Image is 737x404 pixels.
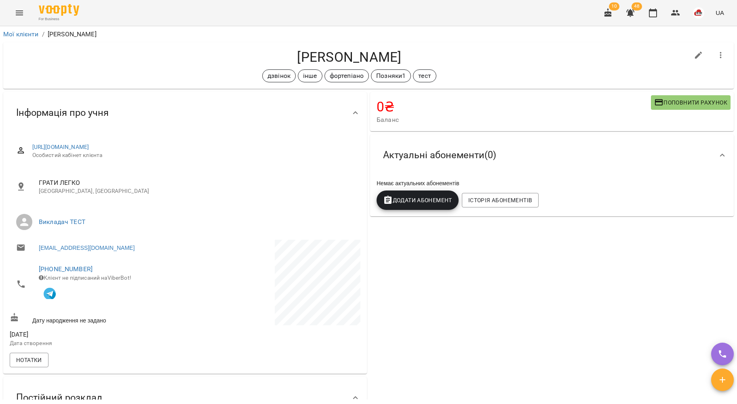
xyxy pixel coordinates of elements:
div: Актуальні абонементи(0) [370,134,734,176]
a: [PHONE_NUMBER] [39,265,93,273]
a: Мої клієнти [3,30,39,38]
span: Додати Абонемент [383,195,452,205]
h4: 0 ₴ [377,98,651,115]
div: інше [298,69,322,82]
div: фортепіано [324,69,369,82]
a: [EMAIL_ADDRESS][DOMAIN_NAME] [39,244,135,252]
span: Актуальні абонементи ( 0 ) [383,149,496,161]
span: UA [716,8,724,17]
div: Дату народження не задано [8,311,185,326]
nav: breadcrumb [3,29,734,39]
span: Баланс [377,115,651,125]
button: Історія абонементів [462,193,539,207]
p: [GEOGRAPHIC_DATA], [GEOGRAPHIC_DATA] [39,187,354,195]
button: UA [712,5,727,20]
p: тест [418,71,431,81]
img: Voopty Logo [39,4,79,16]
span: [DATE] [10,330,183,339]
a: Викладач ТЕСТ [39,218,85,226]
button: Додати Абонемент [377,190,459,210]
span: ГРАТИ ЛЕГКО [39,178,354,188]
div: Позняки1 [371,69,411,82]
div: тест [413,69,436,82]
a: [URL][DOMAIN_NAME] [32,144,89,150]
span: Інформація про учня [16,107,109,119]
span: 10 [609,2,619,10]
p: Позняки1 [376,71,406,81]
p: інше [303,71,317,81]
span: Нотатки [16,355,42,365]
button: Нотатки [10,353,48,367]
span: Клієнт не підписаний на ViberBot! [39,274,131,281]
button: Клієнт підписаний на VooptyBot [39,282,61,304]
span: 48 [632,2,642,10]
span: Постійний розклад [16,391,102,404]
span: For Business [39,17,79,22]
div: Інформація про учня [3,92,367,134]
button: Menu [10,3,29,23]
span: Історія абонементів [468,195,532,205]
p: дзвінок [267,71,291,81]
div: Немає актуальних абонементів [375,178,729,189]
h4: [PERSON_NAME] [10,49,689,65]
div: дзвінок [262,69,296,82]
span: Особистий кабінет клієнта [32,151,354,159]
img: 42377b0de29e0fb1f7aad4b12e1980f7.jpeg [693,7,704,19]
p: фортепіано [330,71,364,81]
span: Поповнити рахунок [654,98,727,107]
button: Поповнити рахунок [651,95,731,110]
li: / [42,29,44,39]
img: Telegram [44,288,56,300]
p: Дата створення [10,339,183,347]
p: [PERSON_NAME] [48,29,97,39]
